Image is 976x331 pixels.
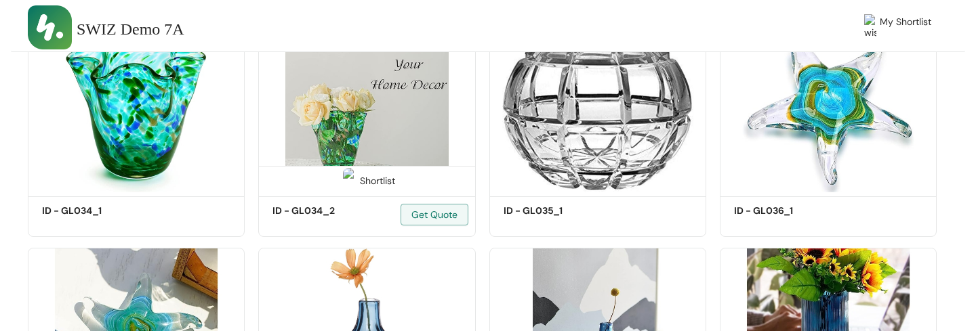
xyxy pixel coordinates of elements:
h5: ID - GL035_1 [504,204,619,218]
img: 92b836db-ac51-44d8-ba52-fc52d37b2e62 [720,28,937,192]
span: My Shortlist [880,14,931,40]
h5: ID - GL036_1 [734,204,849,218]
img: 2fd481cf-49a9-48e7-b839-2e681d51316e [258,28,475,192]
span: SWIZ Demo 7A [77,17,184,43]
span: Get Quote [411,207,457,222]
h5: ID - GL034_2 [272,204,388,218]
img: wishlist [864,14,876,40]
img: 57b6c732-8d93-4397-89a5-62c0b87321aa [489,28,706,192]
h5: ID - GL034_1 [42,204,157,218]
img: Buyer Portal [28,5,72,49]
img: c15eb56c-ab92-4c30-9c5e-200d414a806a [28,28,245,192]
div: Shortlist [338,173,395,186]
img: Shortlist [343,168,356,194]
button: Get Quote [401,204,468,225]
